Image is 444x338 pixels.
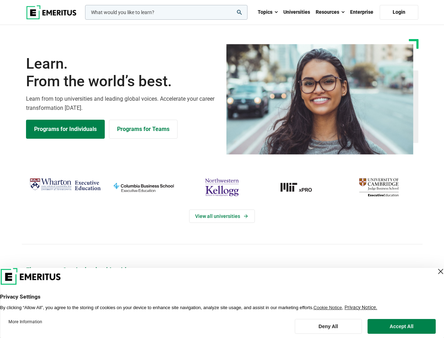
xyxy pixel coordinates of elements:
span: From the world’s best. [26,73,218,90]
h1: Learn. [26,55,218,90]
a: Login [380,5,418,20]
p: Elevate your C-suite leadership with [26,265,418,274]
a: Explore for Business [109,120,178,139]
img: northwestern-kellogg [186,176,258,199]
img: Wharton Executive Education [30,176,101,193]
img: columbia-business-school [108,176,179,199]
img: Learn from the world's best [226,44,413,155]
input: woocommerce-product-search-field-0 [85,5,247,20]
img: cambridge-judge-business-school [343,176,414,199]
a: MIT-xPRO [265,176,336,199]
a: View Universities [189,209,255,223]
img: MIT xPRO [265,176,336,199]
p: Learn from top universities and leading global voices. Accelerate your career transformation [DATE]. [26,94,218,112]
a: Explore Programs [26,120,105,139]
